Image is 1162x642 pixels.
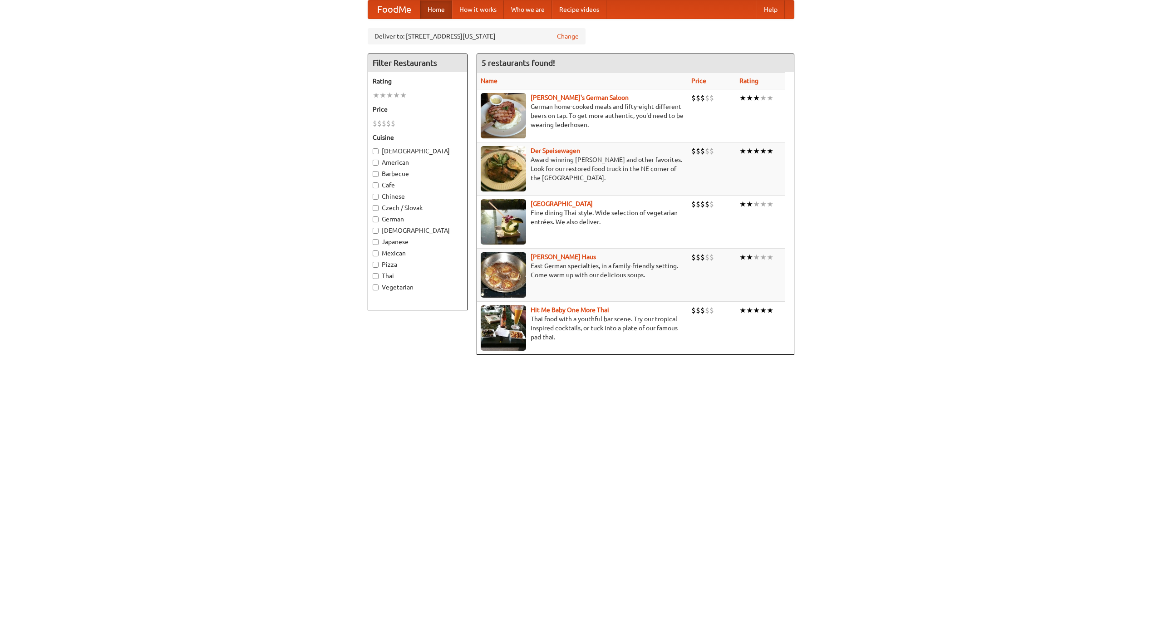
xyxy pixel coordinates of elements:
li: ★ [746,146,753,156]
li: $ [705,199,709,209]
p: East German specialties, in a family-friendly setting. Come warm up with our delicious soups. [481,261,684,279]
li: ★ [739,305,746,315]
li: ★ [746,305,753,315]
b: [PERSON_NAME]'s German Saloon [531,94,629,101]
input: Czech / Slovak [373,205,379,211]
li: ★ [393,90,400,100]
li: $ [696,199,700,209]
li: ★ [739,146,746,156]
li: $ [709,199,714,209]
h5: Price [373,105,463,114]
img: kohlhaus.jpg [481,252,526,298]
label: Thai [373,271,463,280]
input: Japanese [373,239,379,245]
label: Cafe [373,181,463,190]
p: Award-winning [PERSON_NAME] and other favorites. Look for our restored food truck in the NE corne... [481,155,684,182]
a: Change [557,32,579,41]
input: American [373,160,379,166]
li: $ [691,305,696,315]
li: ★ [386,90,393,100]
li: ★ [746,199,753,209]
input: Barbecue [373,171,379,177]
p: German home-cooked meals and fifty-eight different beers on tap. To get more authentic, you'd nee... [481,102,684,129]
input: Thai [373,273,379,279]
label: German [373,215,463,224]
li: $ [700,146,705,156]
a: [PERSON_NAME] Haus [531,253,596,260]
li: ★ [767,199,773,209]
a: Help [757,0,785,19]
li: $ [691,93,696,103]
a: Der Speisewagen [531,147,580,154]
a: Rating [739,77,758,84]
label: Czech / Slovak [373,203,463,212]
img: babythai.jpg [481,305,526,351]
li: $ [691,146,696,156]
li: $ [705,305,709,315]
li: $ [700,252,705,262]
li: ★ [753,199,760,209]
li: $ [700,199,705,209]
img: satay.jpg [481,199,526,245]
a: How it works [452,0,504,19]
li: ★ [746,252,753,262]
a: Hit Me Baby One More Thai [531,306,609,314]
li: ★ [760,305,767,315]
label: Barbecue [373,169,463,178]
input: Vegetarian [373,284,379,290]
label: Mexican [373,249,463,258]
input: Cafe [373,182,379,188]
li: $ [691,252,696,262]
li: $ [709,252,714,262]
a: FoodMe [368,0,420,19]
label: [DEMOGRAPHIC_DATA] [373,147,463,156]
li: ★ [739,199,746,209]
label: [DEMOGRAPHIC_DATA] [373,226,463,235]
h4: Filter Restaurants [368,54,467,72]
li: ★ [753,305,760,315]
li: $ [709,146,714,156]
h5: Rating [373,77,463,86]
li: ★ [753,252,760,262]
li: ★ [373,90,379,100]
img: speisewagen.jpg [481,146,526,191]
li: ★ [379,90,386,100]
li: ★ [767,305,773,315]
a: Who we are [504,0,552,19]
li: $ [709,305,714,315]
li: $ [705,93,709,103]
li: ★ [400,90,407,100]
li: $ [696,252,700,262]
li: ★ [767,93,773,103]
li: ★ [739,252,746,262]
h5: Cuisine [373,133,463,142]
div: Deliver to: [STREET_ADDRESS][US_STATE] [368,28,586,44]
li: $ [377,118,382,128]
li: $ [696,305,700,315]
input: Pizza [373,262,379,268]
label: Chinese [373,192,463,201]
p: Fine dining Thai-style. Wide selection of vegetarian entrées. We also deliver. [481,208,684,226]
li: ★ [760,146,767,156]
label: Japanese [373,237,463,246]
ng-pluralize: 5 restaurants found! [482,59,555,67]
input: [DEMOGRAPHIC_DATA] [373,148,379,154]
li: $ [386,118,391,128]
input: Chinese [373,194,379,200]
li: $ [382,118,386,128]
li: $ [709,93,714,103]
li: ★ [767,146,773,156]
li: $ [705,146,709,156]
label: American [373,158,463,167]
li: ★ [746,93,753,103]
li: $ [691,199,696,209]
li: $ [391,118,395,128]
li: $ [700,305,705,315]
a: Home [420,0,452,19]
input: [DEMOGRAPHIC_DATA] [373,228,379,234]
li: ★ [760,252,767,262]
a: [GEOGRAPHIC_DATA] [531,200,593,207]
